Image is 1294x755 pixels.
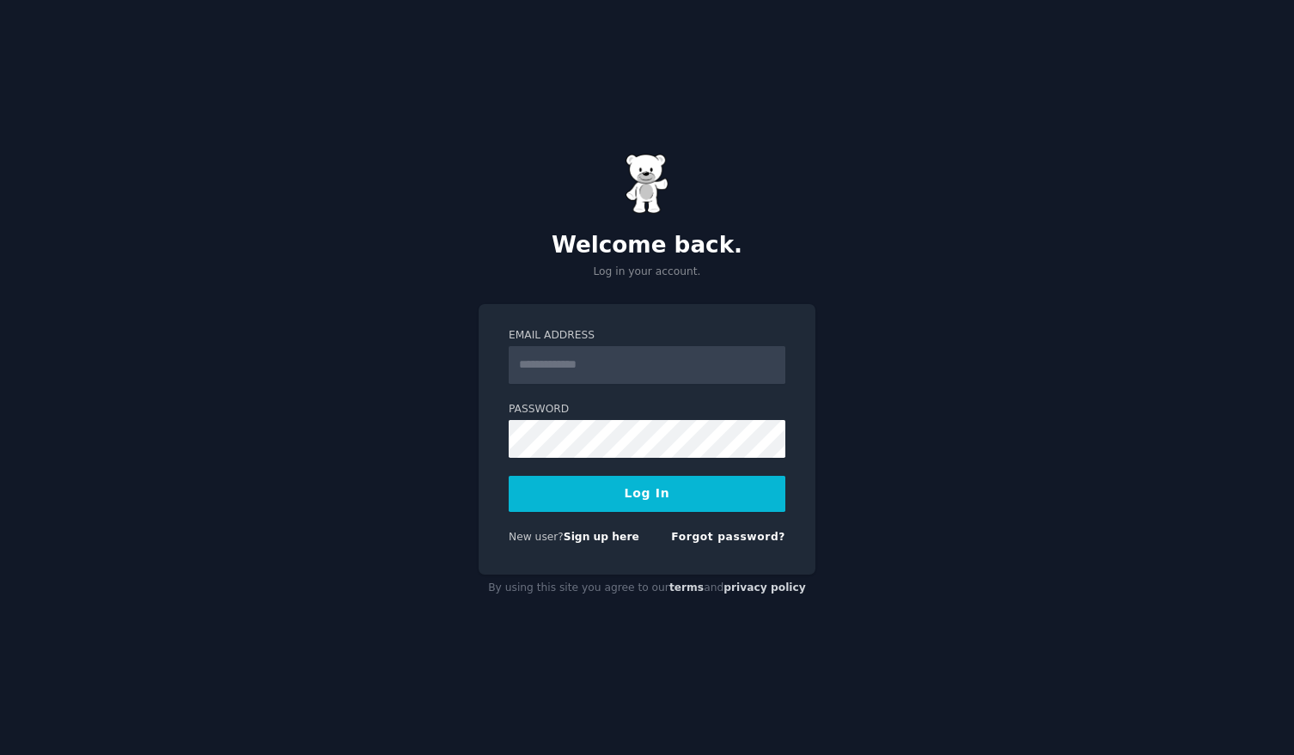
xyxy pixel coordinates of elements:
h2: Welcome back. [479,232,815,259]
label: Email Address [509,328,785,344]
div: By using this site you agree to our and [479,575,815,602]
a: privacy policy [723,581,806,594]
img: Gummy Bear [626,154,668,214]
a: Sign up here [564,531,639,543]
p: Log in your account. [479,265,815,280]
a: terms [669,581,704,594]
button: Log In [509,476,785,512]
span: New user? [509,531,564,543]
label: Password [509,402,785,417]
a: Forgot password? [671,531,785,543]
